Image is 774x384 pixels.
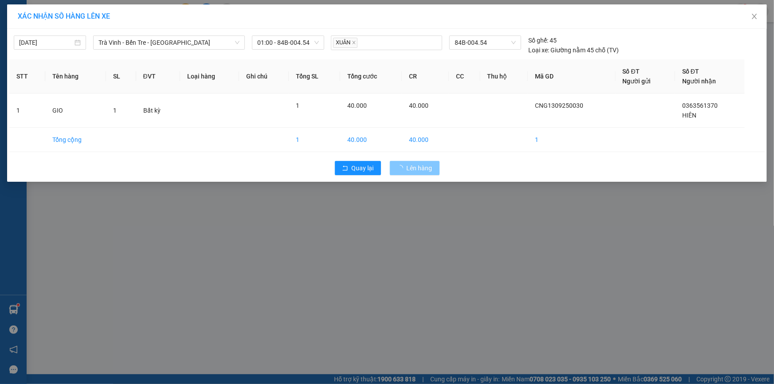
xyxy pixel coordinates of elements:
[742,4,767,29] button: Close
[333,38,358,48] span: XUÂN
[58,38,148,51] div: 0363561370
[8,8,21,18] span: Gửi:
[352,163,374,173] span: Quay lại
[136,94,180,128] td: Bất kỳ
[528,59,615,94] th: Mã GD
[528,128,615,152] td: 1
[340,128,402,152] td: 40.000
[9,94,45,128] td: 1
[682,112,696,119] span: HIÊN
[528,45,549,55] span: Loại xe:
[480,59,528,94] th: Thu hộ
[106,59,136,94] th: SL
[239,59,289,94] th: Ghi chú
[7,56,53,67] div: 40.000
[235,40,240,45] span: down
[340,59,402,94] th: Tổng cước
[45,94,106,128] td: GIO
[528,35,557,45] div: 45
[9,59,45,94] th: STT
[257,36,319,49] span: 01:00 - 84B-004.54
[45,128,106,152] td: Tổng cộng
[407,163,432,173] span: Lên hàng
[113,107,117,114] span: 1
[7,57,20,66] span: CR :
[58,27,148,38] div: HIÊN
[623,68,640,75] span: Số ĐT
[402,128,449,152] td: 40.000
[335,161,381,175] button: rollbackQuay lại
[390,161,440,175] button: Lên hàng
[449,59,480,94] th: CC
[751,13,758,20] span: close
[58,8,79,17] span: Nhận:
[682,78,716,85] span: Người nhận
[289,128,340,152] td: 1
[528,35,548,45] span: Số ghế:
[535,102,583,109] span: CNG1309250030
[347,102,367,109] span: 40.000
[98,36,240,49] span: Trà Vinh - Bến Tre - Sài Gòn
[682,68,699,75] span: Số ĐT
[296,102,299,109] span: 1
[58,8,148,27] div: [GEOGRAPHIC_DATA]
[409,102,428,109] span: 40.000
[136,59,180,94] th: ĐVT
[8,8,51,29] div: Cầu Ngang
[180,59,239,94] th: Loại hàng
[528,45,619,55] div: Giường nằm 45 chỗ (TV)
[455,36,516,49] span: 84B-004.54
[18,12,110,20] span: XÁC NHẬN SỐ HÀNG LÊN XE
[402,59,449,94] th: CR
[623,78,651,85] span: Người gửi
[45,59,106,94] th: Tên hàng
[19,38,73,47] input: 14/09/2025
[352,40,356,45] span: close
[682,102,718,109] span: 0363561370
[289,59,340,94] th: Tổng SL
[342,165,348,172] span: rollback
[397,165,407,171] span: loading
